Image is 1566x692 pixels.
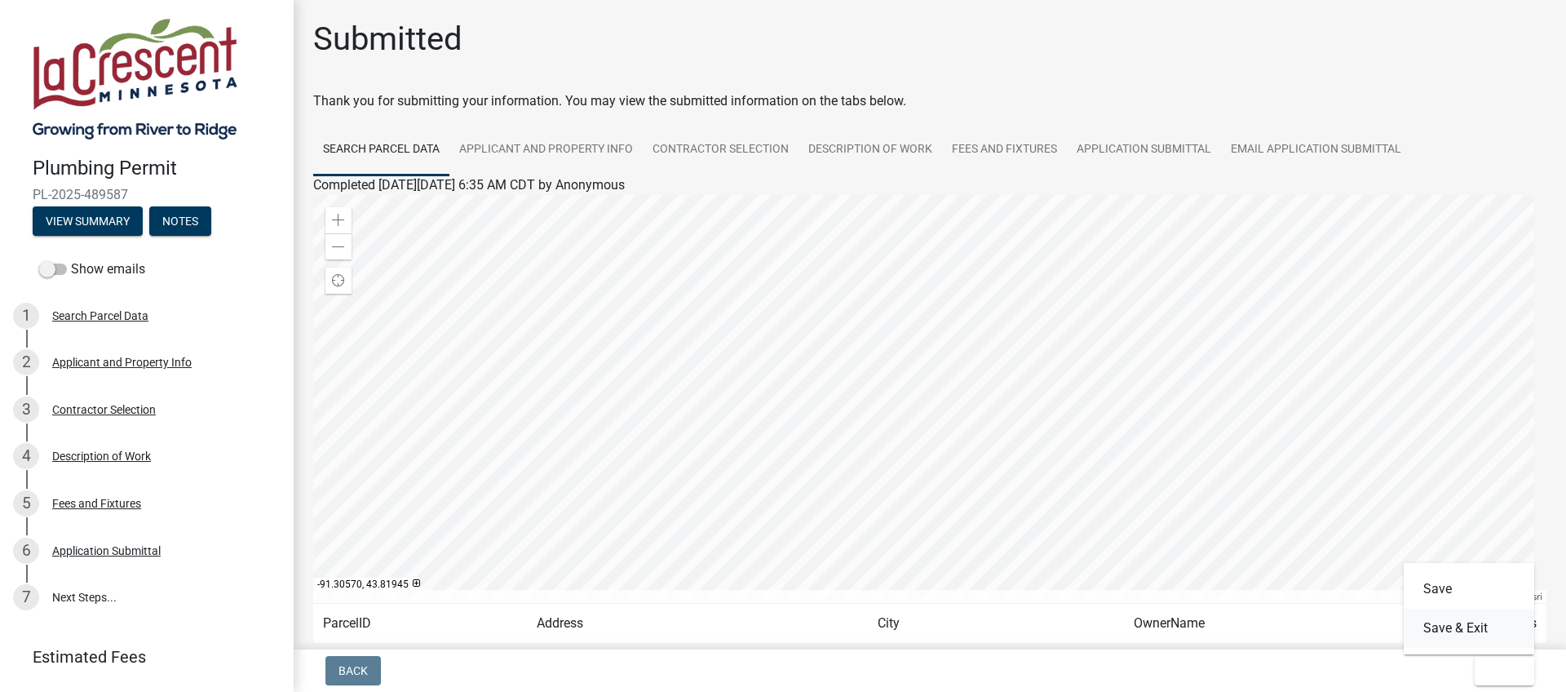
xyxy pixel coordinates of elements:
[13,303,39,329] div: 1
[527,604,868,644] td: Address
[313,124,449,176] a: Search Parcel Data
[39,259,145,279] label: Show emails
[313,177,625,193] span: Completed [DATE][DATE] 6:35 AM CDT by Anonymous
[52,310,148,322] div: Search Parcel Data
[1067,124,1221,176] a: Application Submittal
[52,450,151,462] div: Description of Work
[325,207,352,233] div: Zoom in
[149,206,211,236] button: Notes
[325,656,381,685] button: Back
[313,91,1546,111] div: Thank you for submitting your information. You may view the submitted information on the tabs below.
[338,664,368,677] span: Back
[52,404,156,415] div: Contractor Selection
[1404,563,1534,654] div: Exit
[942,124,1067,176] a: Fees and Fixtures
[643,124,798,176] a: Contractor Selection
[449,124,643,176] a: Applicant and Property Info
[1404,609,1534,648] button: Save & Exit
[149,215,211,228] wm-modal-confirm: Notes
[868,604,1124,644] td: City
[13,490,39,517] div: 5
[13,349,39,375] div: 2
[13,443,39,469] div: 4
[1527,591,1542,602] a: Esri
[1475,656,1534,685] button: Exit
[325,268,352,294] div: Find my location
[1404,570,1534,609] button: Save
[325,233,352,259] div: Zoom out
[1488,664,1511,677] span: Exit
[33,215,143,228] wm-modal-confirm: Summary
[13,584,39,610] div: 7
[33,17,237,140] img: City of La Crescent, Minnesota
[313,604,527,644] td: ParcelID
[313,20,462,59] h1: Submitted
[13,641,268,673] a: Estimated Fees
[52,498,141,509] div: Fees and Fixtures
[33,157,281,180] h4: Plumbing Permit
[52,545,161,557] div: Application Submittal
[13,397,39,423] div: 3
[13,538,39,564] div: 6
[33,187,261,202] span: PL-2025-489587
[1221,124,1411,176] a: Email Application Submittal
[33,206,143,236] button: View Summary
[798,124,942,176] a: Description of Work
[52,357,192,368] div: Applicant and Property Info
[1124,604,1417,644] td: OwnerName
